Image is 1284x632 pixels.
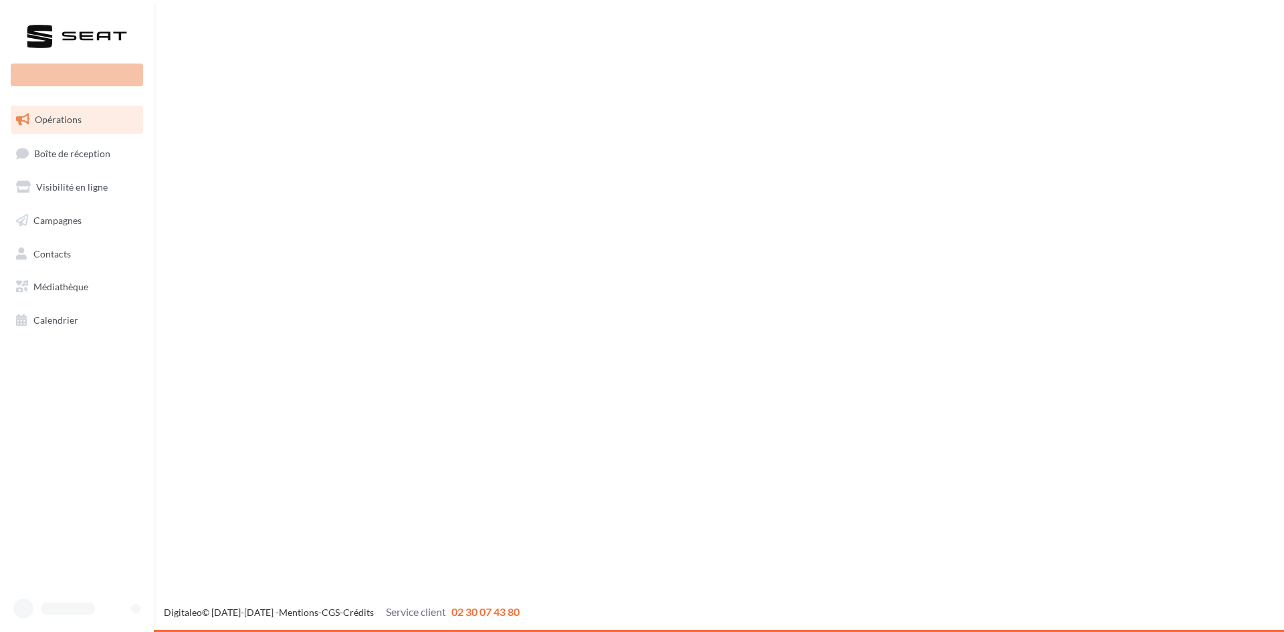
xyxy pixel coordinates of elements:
[8,273,146,301] a: Médiathèque
[164,607,202,618] a: Digitaleo
[33,281,88,292] span: Médiathèque
[11,64,143,86] div: Nouvelle campagne
[35,114,82,125] span: Opérations
[33,314,78,326] span: Calendrier
[8,106,146,134] a: Opérations
[164,607,520,618] span: © [DATE]-[DATE] - - -
[279,607,318,618] a: Mentions
[33,215,82,226] span: Campagnes
[343,607,374,618] a: Crédits
[34,147,110,159] span: Boîte de réception
[8,306,146,334] a: Calendrier
[386,605,446,618] span: Service client
[8,240,146,268] a: Contacts
[33,247,71,259] span: Contacts
[451,605,520,618] span: 02 30 07 43 80
[8,139,146,168] a: Boîte de réception
[36,181,108,193] span: Visibilité en ligne
[8,207,146,235] a: Campagnes
[8,173,146,201] a: Visibilité en ligne
[322,607,340,618] a: CGS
